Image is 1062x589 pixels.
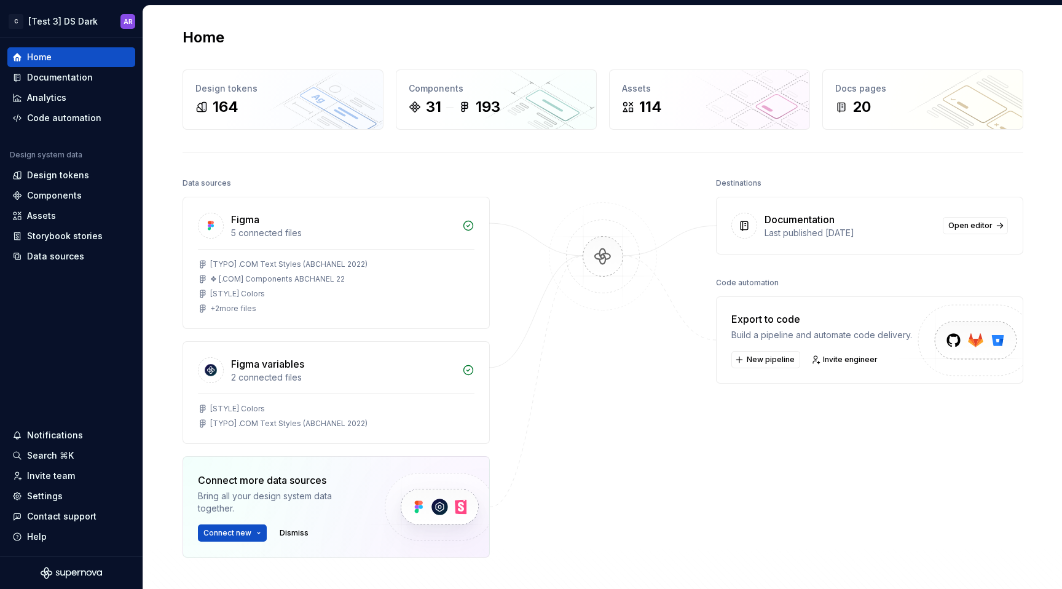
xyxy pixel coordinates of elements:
[183,28,224,47] h2: Home
[609,69,810,130] a: Assets114
[823,355,878,365] span: Invite engineer
[7,446,135,465] button: Search ⌘K
[27,169,89,181] div: Design tokens
[28,15,98,28] div: [Test 3] DS Dark
[7,226,135,246] a: Storybook stories
[210,289,265,299] div: [STYLE] Colors
[213,97,238,117] div: 164
[7,486,135,506] a: Settings
[7,206,135,226] a: Assets
[231,357,304,371] div: Figma variables
[124,17,133,26] div: AR
[9,14,23,29] div: C
[7,247,135,266] a: Data sources
[27,250,84,263] div: Data sources
[198,524,267,542] button: Connect new
[835,82,1010,95] div: Docs pages
[210,274,345,284] div: ❖ [.COM] Components ABCHANEL 22
[41,567,102,579] svg: Supernova Logo
[808,351,883,368] a: Invite engineer
[7,165,135,185] a: Design tokens
[27,429,83,441] div: Notifications
[203,528,251,538] span: Connect new
[7,527,135,547] button: Help
[27,230,103,242] div: Storybook stories
[7,425,135,445] button: Notifications
[731,329,912,341] div: Build a pipeline and automate code delivery.
[731,351,800,368] button: New pipeline
[27,51,52,63] div: Home
[822,69,1023,130] a: Docs pages20
[27,189,82,202] div: Components
[716,175,761,192] div: Destinations
[7,507,135,526] button: Contact support
[409,82,584,95] div: Components
[731,312,912,326] div: Export to code
[7,68,135,87] a: Documentation
[231,212,259,227] div: Figma
[210,304,256,314] div: + 2 more files
[426,97,441,117] div: 31
[7,108,135,128] a: Code automation
[231,371,455,384] div: 2 connected files
[10,150,82,160] div: Design system data
[27,490,63,502] div: Settings
[7,47,135,67] a: Home
[7,88,135,108] a: Analytics
[27,210,56,222] div: Assets
[716,274,779,291] div: Code automation
[198,490,364,515] div: Bring all your design system data together.
[195,82,371,95] div: Design tokens
[27,92,66,104] div: Analytics
[280,528,309,538] span: Dismiss
[943,217,1008,234] a: Open editor
[2,8,140,34] button: C[Test 3] DS DarkAR
[765,227,935,239] div: Last published [DATE]
[27,510,96,523] div: Contact support
[948,221,993,231] span: Open editor
[231,227,455,239] div: 5 connected files
[7,186,135,205] a: Components
[476,97,500,117] div: 193
[852,97,871,117] div: 20
[183,197,490,329] a: Figma5 connected files[TYPO] .COM Text Styles (ABCHANEL 2022)❖ [.COM] Components ABCHANEL 22[STYL...
[27,71,93,84] div: Documentation
[210,419,368,429] div: [TYPO] .COM Text Styles (ABCHANEL 2022)
[274,524,314,542] button: Dismiss
[183,175,231,192] div: Data sources
[747,355,795,365] span: New pipeline
[27,470,75,482] div: Invite team
[183,69,383,130] a: Design tokens164
[210,259,368,269] div: [TYPO] .COM Text Styles (ABCHANEL 2022)
[27,531,47,543] div: Help
[396,69,597,130] a: Components31193
[210,404,265,414] div: [STYLE] Colors
[622,82,797,95] div: Assets
[27,112,101,124] div: Code automation
[27,449,74,462] div: Search ⌘K
[765,212,835,227] div: Documentation
[198,473,364,488] div: Connect more data sources
[7,466,135,486] a: Invite team
[639,97,662,117] div: 114
[183,341,490,444] a: Figma variables2 connected files[STYLE] Colors[TYPO] .COM Text Styles (ABCHANEL 2022)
